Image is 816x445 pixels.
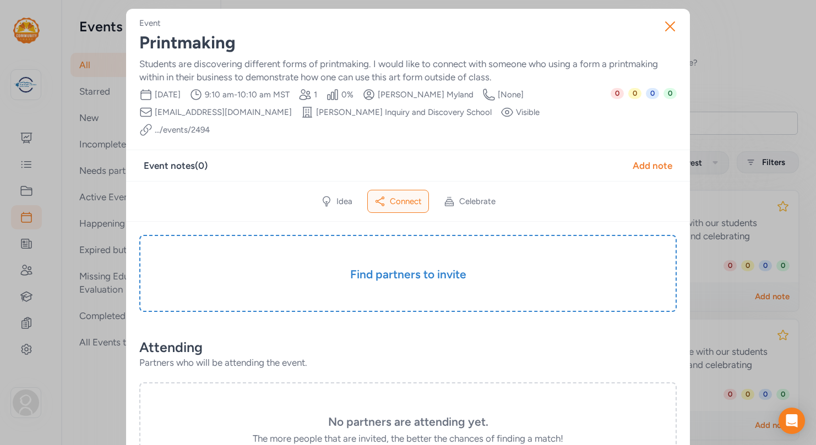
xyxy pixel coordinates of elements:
span: [PERSON_NAME] Myland [378,89,474,100]
h3: No partners are attending yet. [167,414,649,430]
span: [DATE] [155,89,181,100]
div: Event [139,18,161,29]
span: Idea [336,196,352,207]
div: Event notes ( 0 ) [144,159,208,172]
a: .../events/2494 [155,124,210,135]
span: 9:10 am - 10:10 am MST [205,89,290,100]
div: Students are discovering different forms of printmaking. I would like to connect with someone who... [139,57,677,84]
span: [None] [498,89,524,100]
span: 0 % [341,89,353,100]
div: Partners who will be attending the event. [139,356,677,369]
div: Printmaking [139,33,677,53]
span: 0 [646,88,659,99]
span: 1 [314,89,317,100]
span: [EMAIL_ADDRESS][DOMAIN_NAME] [155,107,292,118]
span: Connect [390,196,422,207]
div: Open Intercom Messenger [779,408,805,434]
span: 0 [611,88,624,99]
h3: Find partners to invite [167,267,649,282]
span: 0 [663,88,677,99]
span: 0 [628,88,641,99]
div: Add note [633,159,672,172]
div: The more people that are invited, the better the chances of finding a match! [167,432,649,445]
span: [PERSON_NAME] Inquiry and Discovery School [316,107,492,118]
div: Attending [139,338,677,356]
span: Celebrate [459,196,496,207]
span: Visible [516,107,540,118]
